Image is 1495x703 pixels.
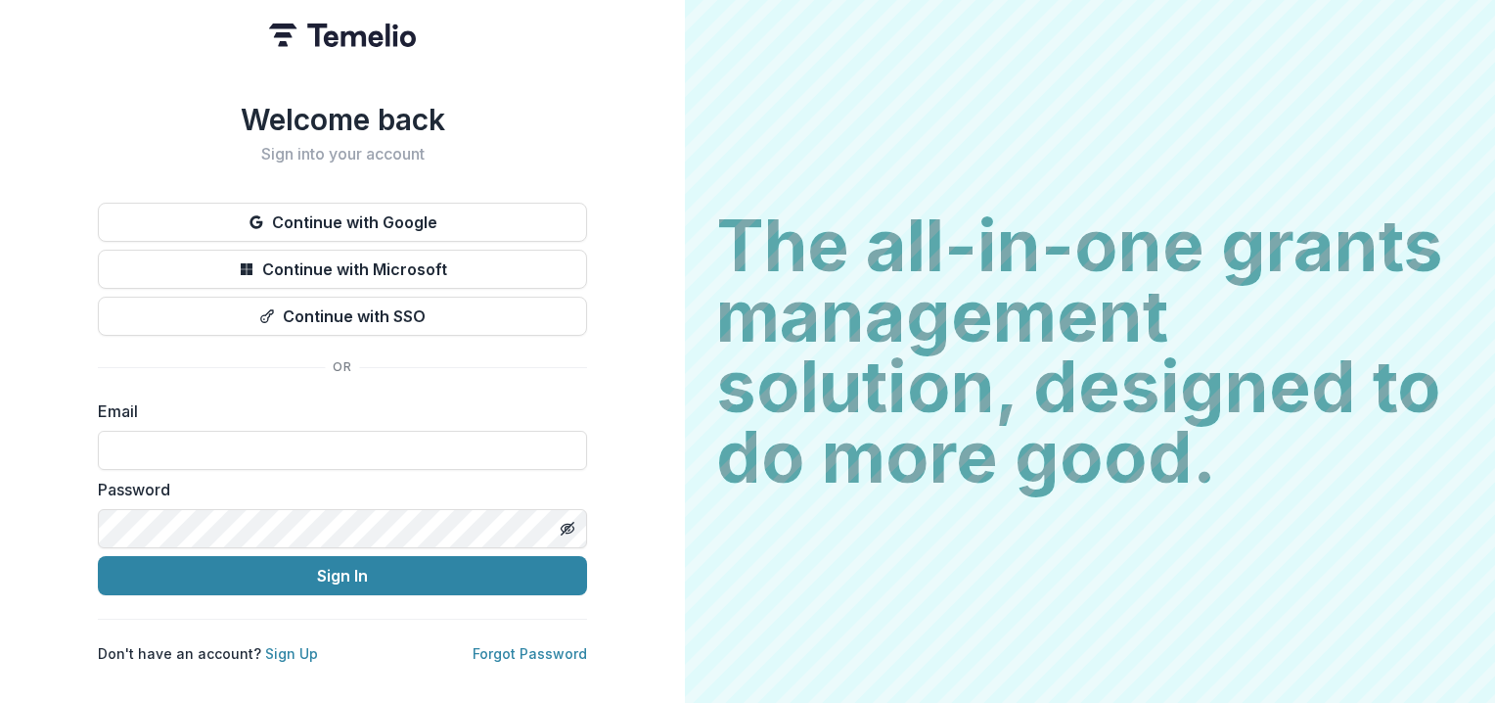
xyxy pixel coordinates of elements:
button: Continue with Microsoft [98,250,587,289]
button: Toggle password visibility [552,513,583,544]
label: Email [98,399,575,423]
button: Continue with SSO [98,297,587,336]
label: Password [98,478,575,501]
img: Temelio [269,23,416,47]
button: Continue with Google [98,203,587,242]
p: Don't have an account? [98,643,318,664]
h1: Welcome back [98,102,587,137]
button: Sign In [98,556,587,595]
h2: Sign into your account [98,145,587,164]
a: Sign Up [265,645,318,662]
a: Forgot Password [473,645,587,662]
